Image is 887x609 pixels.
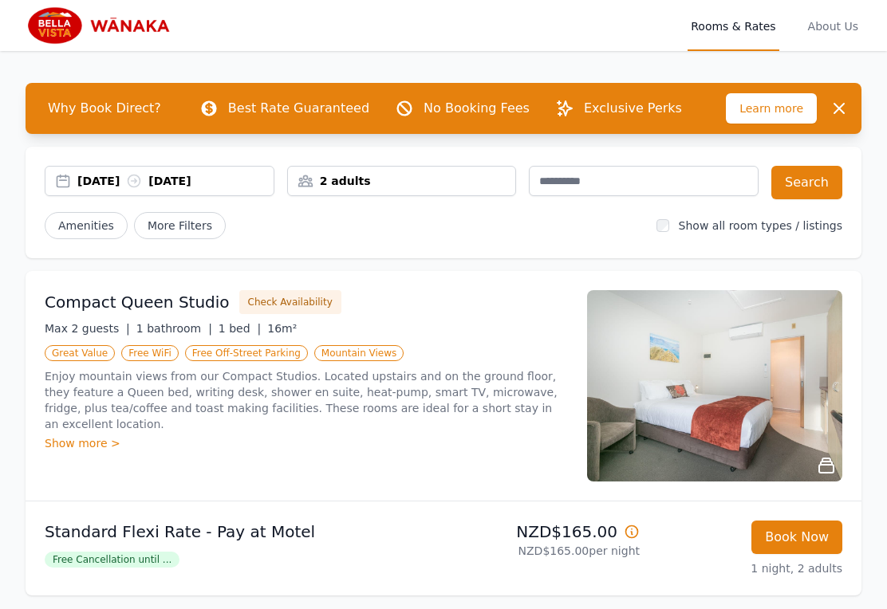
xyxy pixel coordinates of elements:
[314,345,404,361] span: Mountain Views
[584,99,682,118] p: Exclusive Perks
[45,291,230,313] h3: Compact Queen Studio
[450,543,640,559] p: NZD$165.00 per night
[134,212,226,239] span: More Filters
[228,99,369,118] p: Best Rate Guaranteed
[679,219,842,232] label: Show all room types / listings
[136,322,212,335] span: 1 bathroom |
[45,435,568,451] div: Show more >
[45,212,128,239] button: Amenities
[288,173,516,189] div: 2 adults
[751,521,842,554] button: Book Now
[771,166,842,199] button: Search
[652,560,842,576] p: 1 night, 2 adults
[424,99,530,118] p: No Booking Fees
[267,322,297,335] span: 16m²
[726,93,817,124] span: Learn more
[450,521,640,543] p: NZD$165.00
[26,6,179,45] img: Bella Vista Wanaka
[45,368,568,432] p: Enjoy mountain views from our Compact Studios. Located upstairs and on the ground floor, they fea...
[239,290,341,314] button: Check Availability
[45,552,179,568] span: Free Cancellation until ...
[45,521,437,543] p: Standard Flexi Rate - Pay at Motel
[77,173,274,189] div: [DATE] [DATE]
[219,322,261,335] span: 1 bed |
[35,92,174,124] span: Why Book Direct?
[45,322,130,335] span: Max 2 guests |
[185,345,308,361] span: Free Off-Street Parking
[121,345,179,361] span: Free WiFi
[45,345,115,361] span: Great Value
